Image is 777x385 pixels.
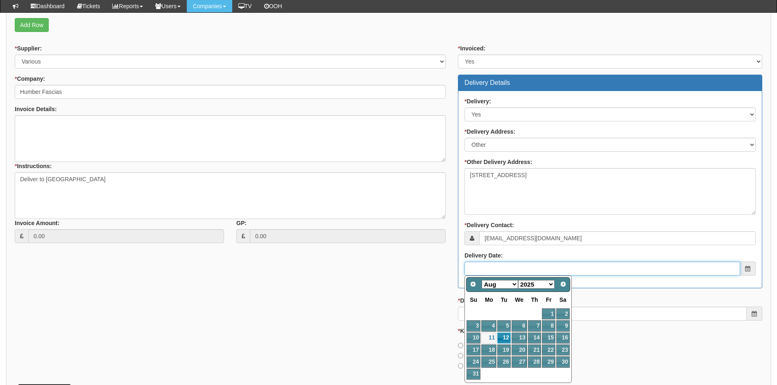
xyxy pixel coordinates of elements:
a: 21 [528,344,541,355]
a: 30 [556,356,570,367]
span: Wednesday [515,296,523,303]
a: 31 [467,369,480,380]
a: 4 [481,320,496,331]
label: Kit Fund: [458,327,485,335]
a: 27 [512,356,527,367]
a: 16 [556,333,570,344]
a: 22 [542,344,555,355]
a: 29 [542,356,555,367]
h3: Delivery Details [464,79,756,87]
input: Invoice [458,363,463,369]
a: 13 [512,333,527,344]
a: 11 [481,333,496,344]
a: 5 [497,320,510,331]
a: 7 [528,320,541,331]
a: 6 [512,320,527,331]
a: 8 [542,320,555,331]
label: Instructions: [15,162,52,170]
a: 19 [497,344,510,355]
a: 17 [467,344,480,355]
label: Invoice [458,362,484,370]
span: Tuesday [501,296,507,303]
a: 3 [467,320,480,331]
label: Delivery Date: [464,251,503,260]
span: Thursday [531,296,538,303]
label: Delivery Contact: [464,221,514,229]
a: 26 [497,356,510,367]
a: 28 [528,356,541,367]
span: Prev [470,281,476,287]
label: Company: [15,75,45,83]
a: 10 [467,333,480,344]
label: Invoice Details: [15,105,57,113]
a: 24 [467,356,480,367]
input: Check Kit Fund [458,353,463,358]
label: Delivery: [464,97,491,105]
a: 20 [512,344,527,355]
a: 14 [528,333,541,344]
a: 9 [556,320,570,331]
label: Check Kit Fund [458,351,505,360]
a: 12 [497,333,510,344]
label: Date Required By: [458,296,510,305]
label: Invoice Amount: [15,219,59,227]
a: Prev [467,278,479,290]
span: Sunday [470,296,477,303]
label: Other Delivery Address: [464,158,532,166]
span: Monday [485,296,493,303]
a: Add Row [15,18,49,32]
span: Next [560,281,566,287]
label: Invoiced: [458,44,485,52]
a: 18 [481,344,496,355]
label: Supplier: [15,44,42,52]
a: Next [557,278,569,290]
a: 2 [556,308,570,319]
label: GP: [236,219,247,227]
span: Friday [546,296,552,303]
a: 1 [542,308,555,319]
a: 15 [542,333,555,344]
span: Saturday [560,296,566,303]
label: From Kit Fund [458,341,503,349]
a: 23 [556,344,570,355]
label: Delivery Address: [464,128,515,136]
a: 25 [481,356,496,367]
input: From Kit Fund [458,343,463,348]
